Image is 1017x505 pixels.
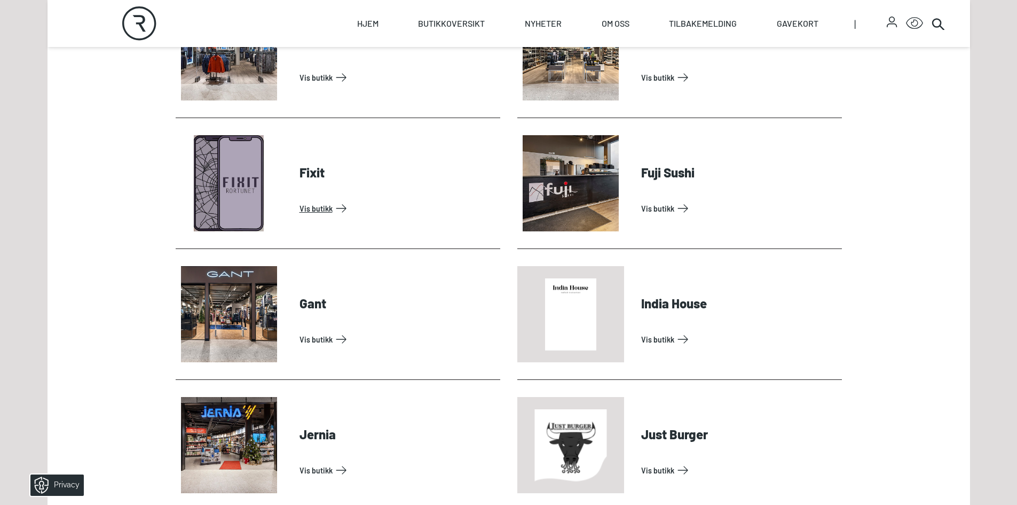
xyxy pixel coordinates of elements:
[299,69,496,86] a: Vis Butikk: Dressmann
[11,471,98,500] iframe: Manage Preferences
[299,200,496,217] a: Vis Butikk: Fixit
[641,331,838,348] a: Vis Butikk: India House
[906,15,923,32] button: Open Accessibility Menu
[641,200,838,217] a: Vis Butikk: Fuji Sushi
[299,462,496,479] a: Vis Butikk: Jernia
[641,462,838,479] a: Vis Butikk: Just Burger
[641,69,838,86] a: Vis Butikk: Eurosko
[299,331,496,348] a: Vis Butikk: Gant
